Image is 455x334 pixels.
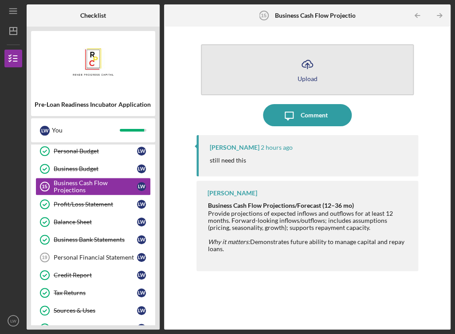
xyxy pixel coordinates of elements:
div: L W [137,324,146,333]
tspan: 19 [42,255,47,260]
img: Product logo [31,35,155,89]
em: Why it matters: [208,238,250,245]
tspan: 15 [42,184,47,189]
div: [PERSON_NAME] [210,144,259,151]
div: Upload [297,75,317,82]
div: Provide projections of expected inflows and outflows for at least 12 months. Forward-looking infl... [208,210,409,231]
div: Business Bank Statements [54,236,137,243]
div: L W [137,147,146,155]
div: L W [137,235,146,244]
div: Demonstrates future ability to manage capital and repay loans. [208,231,409,252]
div: Business Cash Flow Projections [54,179,137,194]
div: Pre-Loan Readiness Incubator Application [35,101,152,108]
a: Business BudgetLW [35,160,151,178]
strong: Business Cash Flow Projections/Forecast (12–36 mo) [208,202,354,209]
div: L W [137,217,146,226]
p: still need this [210,155,246,165]
div: You [52,123,120,138]
a: Credit ReportLW [35,266,151,284]
div: L W [137,253,146,262]
a: Business Bank StatementsLW [35,231,151,249]
div: Credit Report [54,272,137,279]
div: Business Budget [54,165,137,172]
div: L W [137,164,146,173]
div: Articles of Organization [54,325,137,332]
b: Checklist [80,12,106,19]
div: L W [137,271,146,280]
div: L W [137,306,146,315]
div: L W [137,200,146,209]
a: 19Personal Financial StatementLW [35,249,151,266]
div: Personal Budget [54,148,137,155]
div: L W [137,182,146,191]
button: Comment [263,104,352,126]
a: Personal BudgetLW [35,142,151,160]
text: LW [10,318,17,323]
div: Tax Returns [54,289,137,296]
div: Sources & Uses [54,307,137,314]
a: 15Business Cash Flow ProjectionsLW [35,178,151,195]
a: Profit/Loss StatementLW [35,195,151,213]
div: [PERSON_NAME] [208,190,257,197]
div: Balance Sheet [54,218,137,225]
div: L W [40,126,50,136]
button: LW [4,312,22,330]
button: Upload [201,44,414,95]
div: Profit/Loss Statement [54,201,137,208]
a: Sources & UsesLW [35,302,151,319]
div: Personal Financial Statement [54,254,137,261]
time: 2025-10-07 20:02 [261,144,293,151]
b: Business Cash Flow Projections [275,12,362,19]
div: Comment [300,104,327,126]
tspan: 15 [261,13,266,18]
div: L W [137,288,146,297]
a: Tax ReturnsLW [35,284,151,302]
a: Balance SheetLW [35,213,151,231]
